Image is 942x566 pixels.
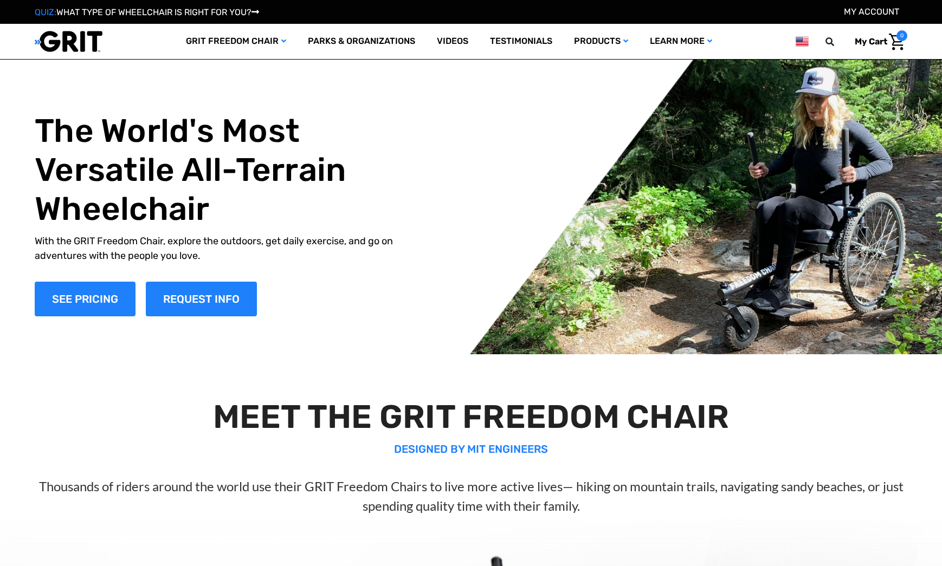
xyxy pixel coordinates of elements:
a: Learn More [639,24,723,59]
a: Parks & Organizations [297,24,426,59]
a: Shop Now [35,282,136,316]
h1: The World's Most Versatile All-Terrain Wheelchair [35,112,417,229]
a: Products [563,24,639,59]
a: Cart with 0 items [847,30,907,53]
a: Testimonials [479,24,563,59]
h2: MEET THE GRIT FREEDOM CHAIR [23,398,918,437]
span: My Cart [855,36,887,47]
img: Cart [889,34,905,50]
a: QUIZ:WHAT TYPE OF WHEELCHAIR IS RIGHT FOR YOU? [35,7,259,17]
a: Videos [426,24,479,59]
p: With the GRIT Freedom Chair, explore the outdoors, get daily exercise, and go on adventures with ... [35,234,417,263]
a: GRIT Freedom Chair [175,24,297,59]
span: 0 [896,30,907,41]
p: DESIGNED BY MIT ENGINEERS [23,441,918,457]
input: Search [830,30,847,53]
img: us.png [796,35,809,48]
span: QUIZ: [35,7,56,17]
a: Slide number 1, Request Information [146,282,257,316]
p: Thousands of riders around the world use their GRIT Freedom Chairs to live more active lives— hik... [23,477,918,516]
img: GRIT All-Terrain Wheelchair and Mobility Equipment [35,30,102,53]
a: Account [844,6,899,17]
